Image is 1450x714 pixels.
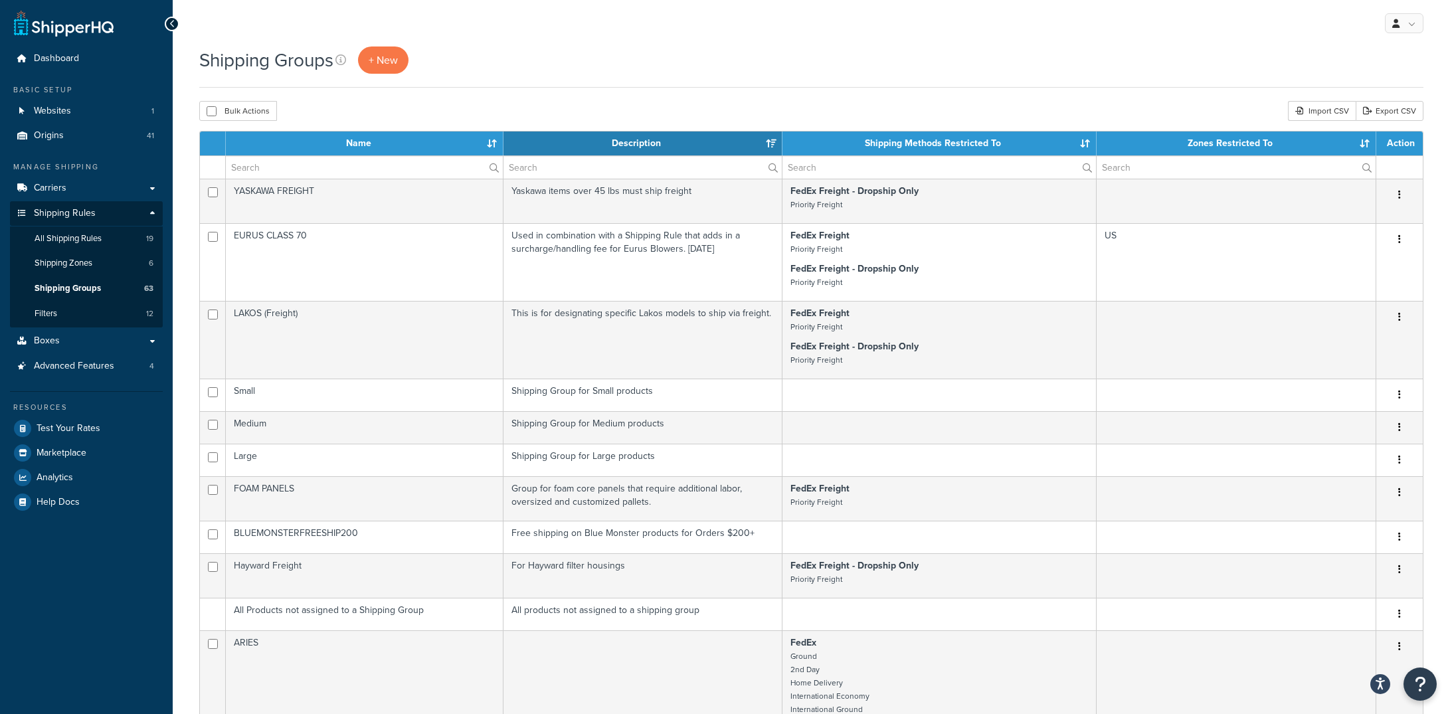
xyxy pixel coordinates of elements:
[226,476,503,521] td: FOAM PANELS
[226,132,503,155] th: Name: activate to sort column ascending
[1356,101,1423,121] a: Export CSV
[35,233,102,244] span: All Shipping Rules
[503,521,782,553] td: Free shipping on Blue Monster products for Orders $200+
[37,423,100,434] span: Test Your Rates
[790,276,842,288] small: Priority Freight
[226,598,503,630] td: All Products not assigned to a Shipping Group
[226,301,503,379] td: LAKOS (Freight)
[782,132,1097,155] th: Shipping Methods Restricted To: activate to sort column ascending
[199,101,277,121] button: Bulk Actions
[10,441,163,465] a: Marketplace
[10,251,163,276] li: Shipping Zones
[790,306,850,320] strong: FedEx Freight
[10,276,163,301] a: Shipping Groups 63
[10,99,163,124] li: Websites
[503,379,782,411] td: Shipping Group for Small products
[10,84,163,96] div: Basic Setup
[226,223,503,301] td: EURUS CLASS 70
[790,496,842,508] small: Priority Freight
[790,228,850,242] strong: FedEx Freight
[37,497,80,508] span: Help Docs
[146,233,153,244] span: 19
[10,46,163,71] a: Dashboard
[35,308,57,319] span: Filters
[503,223,782,301] td: Used in combination with a Shipping Rule that adds in a surcharge/handling fee for Eurus Blowers....
[37,472,73,484] span: Analytics
[10,416,163,440] a: Test Your Rates
[790,636,816,650] strong: FedEx
[34,106,71,117] span: Websites
[10,466,163,490] a: Analytics
[503,301,782,379] td: This is for designating specific Lakos models to ship via freight.
[10,201,163,327] li: Shipping Rules
[503,132,782,155] th: Description: activate to sort column ascending
[149,258,153,269] span: 6
[1097,223,1376,301] td: US
[790,243,842,255] small: Priority Freight
[503,598,782,630] td: All products not assigned to a shipping group
[10,354,163,379] li: Advanced Features
[503,444,782,476] td: Shipping Group for Large products
[10,490,163,514] li: Help Docs
[10,124,163,148] a: Origins 41
[226,553,503,598] td: Hayward Freight
[790,354,842,366] small: Priority Freight
[503,411,782,444] td: Shipping Group for Medium products
[10,302,163,326] a: Filters 12
[226,379,503,411] td: Small
[10,402,163,413] div: Resources
[34,130,64,141] span: Origins
[790,262,919,276] strong: FedEx Freight - Dropship Only
[10,302,163,326] li: Filters
[790,482,850,495] strong: FedEx Freight
[35,258,92,269] span: Shipping Zones
[14,10,114,37] a: ShipperHQ Home
[782,156,1097,179] input: Search
[358,46,408,74] a: + New
[37,448,86,459] span: Marketplace
[10,329,163,353] a: Boxes
[1097,132,1376,155] th: Zones Restricted To: activate to sort column ascending
[503,179,782,223] td: Yaskawa items over 45 lbs must ship freight
[151,106,154,117] span: 1
[226,156,503,179] input: Search
[1097,156,1376,179] input: Search
[10,226,163,251] a: All Shipping Rules 19
[10,354,163,379] a: Advanced Features 4
[10,124,163,148] li: Origins
[226,444,503,476] td: Large
[10,226,163,251] li: All Shipping Rules
[34,183,66,194] span: Carriers
[790,573,842,585] small: Priority Freight
[226,521,503,553] td: BLUEMONSTERFREESHIP200
[10,176,163,201] a: Carriers
[790,184,919,198] strong: FedEx Freight - Dropship Only
[147,130,154,141] span: 41
[790,321,842,333] small: Priority Freight
[10,276,163,301] li: Shipping Groups
[10,99,163,124] a: Websites 1
[34,53,79,64] span: Dashboard
[199,47,333,73] h1: Shipping Groups
[226,411,503,444] td: Medium
[149,361,154,372] span: 4
[790,199,842,211] small: Priority Freight
[144,283,153,294] span: 63
[503,553,782,598] td: For Hayward filter housings
[226,179,503,223] td: YASKAWA FREIGHT
[10,161,163,173] div: Manage Shipping
[1404,668,1437,701] button: Open Resource Center
[1288,101,1356,121] div: Import CSV
[790,559,919,573] strong: FedEx Freight - Dropship Only
[503,156,781,179] input: Search
[146,308,153,319] span: 12
[35,283,101,294] span: Shipping Groups
[10,201,163,226] a: Shipping Rules
[503,476,782,521] td: Group for foam core panels that require additional labor, oversized and customized pallets.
